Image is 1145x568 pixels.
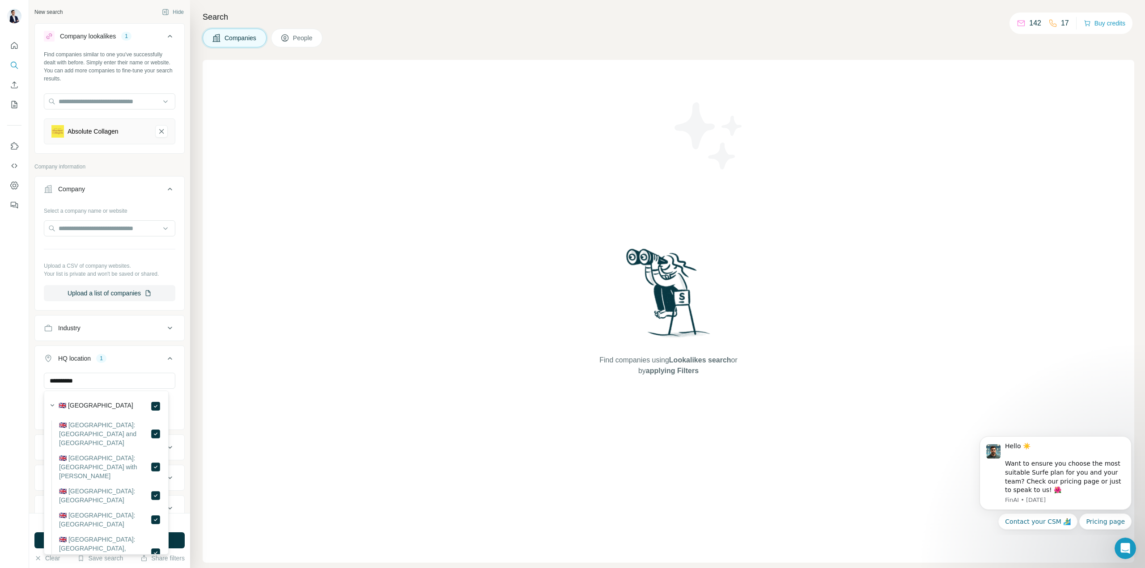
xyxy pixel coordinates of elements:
button: Clear [34,554,60,563]
button: Enrich CSV [7,77,21,93]
img: Absolute Collagen-logo [51,125,64,138]
button: Absolute Collagen-remove-button [155,125,168,138]
div: 1 [96,354,106,362]
button: Search [7,57,21,73]
p: 142 [1029,18,1041,29]
p: Company information [34,163,185,171]
div: Company [58,185,85,194]
button: Dashboard [7,177,21,194]
button: Upload a list of companies [44,285,175,301]
p: Your list is private and won't be saved or shared. [44,270,175,278]
img: Surfe Illustration - Stars [669,96,749,176]
span: Companies [225,34,257,42]
label: 🇬🇧 [GEOGRAPHIC_DATA]: [GEOGRAPHIC_DATA] [59,511,150,529]
div: Absolute Collagen [68,127,119,136]
div: HQ location [58,354,91,363]
span: Lookalikes search [669,356,731,364]
button: Hide [156,5,190,19]
div: Select a company name or website [44,203,175,215]
button: Use Surfe API [7,158,21,174]
span: applying Filters [646,367,699,374]
label: 🇬🇧 [GEOGRAPHIC_DATA]: [GEOGRAPHIC_DATA] [59,487,150,505]
button: Company [35,178,184,203]
button: Buy credits [1084,17,1125,29]
iframe: Intercom live chat [1115,538,1136,559]
button: Annual revenue ($) [35,437,184,458]
button: Company lookalikes1 [35,25,184,50]
div: New search [34,8,63,16]
button: Use Surfe on LinkedIn [7,138,21,154]
button: HQ location1 [35,348,184,373]
p: Upload a CSV of company websites. [44,262,175,270]
div: 1 [121,32,131,40]
button: Run search [34,532,185,548]
button: Quick start [7,38,21,54]
h4: Search [203,11,1134,23]
label: 🇬🇧 [GEOGRAPHIC_DATA] [59,401,133,412]
div: Find companies similar to one you've successfully dealt with before. Simply enter their name or w... [44,50,175,83]
button: Save search [77,554,123,563]
button: My lists [7,97,21,113]
button: Industry [35,317,184,339]
div: Industry [58,324,81,332]
img: Avatar [7,9,21,23]
button: Employees (size) [35,467,184,488]
button: Share filters [140,554,185,563]
label: 🇬🇧 [GEOGRAPHIC_DATA]: [GEOGRAPHIC_DATA] with [PERSON_NAME] [59,454,150,480]
iframe: Intercom notifications message [966,428,1145,535]
div: Company lookalikes [60,32,116,41]
span: People [293,34,314,42]
img: Surfe Illustration - Woman searching with binoculars [622,246,715,346]
label: 🇬🇧 [GEOGRAPHIC_DATA]: [GEOGRAPHIC_DATA] and [GEOGRAPHIC_DATA] [59,421,150,447]
button: Technologies [35,497,184,519]
p: 17 [1061,18,1069,29]
button: Feedback [7,197,21,213]
span: Find companies using or by [597,355,740,376]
